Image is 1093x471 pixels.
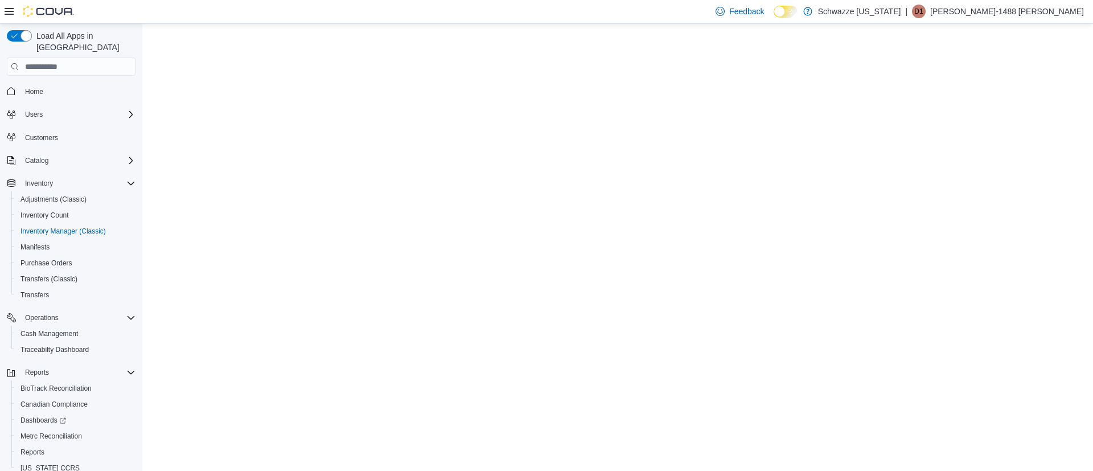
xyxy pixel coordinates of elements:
[11,271,140,287] button: Transfers (Classic)
[11,380,140,396] button: BioTrack Reconciliation
[25,87,43,96] span: Home
[20,154,53,167] button: Catalog
[20,329,78,338] span: Cash Management
[16,429,87,443] a: Metrc Reconciliation
[16,327,135,341] span: Cash Management
[11,428,140,444] button: Metrc Reconciliation
[20,211,69,220] span: Inventory Count
[20,416,66,425] span: Dashboards
[16,343,135,357] span: Traceabilty Dashboard
[25,313,59,322] span: Operations
[20,177,57,190] button: Inventory
[20,177,135,190] span: Inventory
[16,429,135,443] span: Metrc Reconciliation
[2,310,140,326] button: Operations
[20,227,106,236] span: Inventory Manager (Classic)
[16,272,135,286] span: Transfers (Classic)
[2,175,140,191] button: Inventory
[914,5,923,18] span: D1
[20,384,92,393] span: BioTrack Reconciliation
[16,382,135,395] span: BioTrack Reconciliation
[11,287,140,303] button: Transfers
[11,342,140,358] button: Traceabilty Dashboard
[20,345,89,354] span: Traceabilty Dashboard
[11,223,140,239] button: Inventory Manager (Classic)
[25,133,58,142] span: Customers
[16,193,135,206] span: Adjustments (Classic)
[16,382,96,395] a: BioTrack Reconciliation
[11,412,140,428] a: Dashboards
[20,259,72,268] span: Purchase Orders
[16,398,92,411] a: Canadian Compliance
[20,108,135,121] span: Users
[20,448,44,457] span: Reports
[16,288,54,302] a: Transfers
[20,432,82,441] span: Metrc Reconciliation
[16,398,135,411] span: Canadian Compliance
[20,366,54,379] button: Reports
[25,368,49,377] span: Reports
[16,413,135,427] span: Dashboards
[20,130,135,145] span: Customers
[2,364,140,380] button: Reports
[16,445,49,459] a: Reports
[16,327,83,341] a: Cash Management
[930,5,1084,18] p: [PERSON_NAME]-1488 [PERSON_NAME]
[11,444,140,460] button: Reports
[729,6,764,17] span: Feedback
[20,108,47,121] button: Users
[25,179,53,188] span: Inventory
[16,445,135,459] span: Reports
[16,208,135,222] span: Inventory Count
[16,256,77,270] a: Purchase Orders
[905,5,907,18] p: |
[20,275,77,284] span: Transfers (Classic)
[818,5,901,18] p: Schwazze [US_STATE]
[20,400,88,409] span: Canadian Compliance
[16,224,110,238] a: Inventory Manager (Classic)
[11,207,140,223] button: Inventory Count
[20,366,135,379] span: Reports
[16,193,91,206] a: Adjustments (Classic)
[16,256,135,270] span: Purchase Orders
[2,153,140,169] button: Catalog
[20,195,87,204] span: Adjustments (Classic)
[23,6,74,17] img: Cova
[16,224,135,238] span: Inventory Manager (Classic)
[11,326,140,342] button: Cash Management
[20,131,63,145] a: Customers
[16,272,82,286] a: Transfers (Classic)
[2,83,140,99] button: Home
[20,290,49,300] span: Transfers
[20,311,63,325] button: Operations
[16,208,73,222] a: Inventory Count
[20,311,135,325] span: Operations
[20,85,48,99] a: Home
[20,243,50,252] span: Manifests
[25,156,48,165] span: Catalog
[774,6,798,18] input: Dark Mode
[16,288,135,302] span: Transfers
[11,396,140,412] button: Canadian Compliance
[20,84,135,98] span: Home
[16,240,135,254] span: Manifests
[16,343,93,357] a: Traceabilty Dashboard
[32,30,135,53] span: Load All Apps in [GEOGRAPHIC_DATA]
[16,240,54,254] a: Manifests
[16,413,71,427] a: Dashboards
[11,191,140,207] button: Adjustments (Classic)
[11,239,140,255] button: Manifests
[11,255,140,271] button: Purchase Orders
[20,154,135,167] span: Catalog
[2,107,140,122] button: Users
[2,129,140,146] button: Customers
[25,110,43,119] span: Users
[912,5,926,18] div: Denise-1488 Zamora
